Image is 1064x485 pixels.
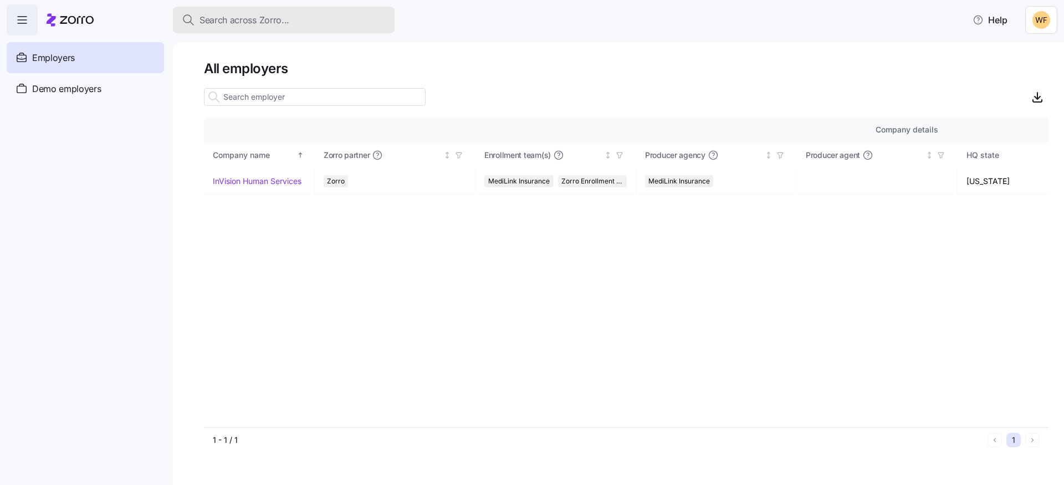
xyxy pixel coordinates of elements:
button: Previous page [988,433,1002,447]
a: Employers [7,42,164,73]
span: Producer agent [806,150,860,161]
span: MediLink Insurance [488,175,550,187]
span: MediLink Insurance [648,175,710,187]
th: Producer agentNot sorted [797,142,958,168]
span: Enrollment team(s) [484,150,551,161]
button: Search across Zorro... [173,7,395,33]
div: Not sorted [604,151,612,159]
div: Not sorted [925,151,933,159]
th: Zorro partnerNot sorted [315,142,475,168]
div: Not sorted [765,151,773,159]
span: Demo employers [32,82,101,96]
span: Zorro partner [324,150,370,161]
img: 8adafdde462ffddea829e1adcd6b1844 [1032,11,1050,29]
h1: All employers [204,60,1048,77]
a: Demo employers [7,73,164,104]
span: Search across Zorro... [199,13,289,27]
span: Zorro Enrollment Team [561,175,624,187]
button: Help [964,9,1016,31]
button: 1 [1006,433,1021,447]
div: Sorted ascending [296,151,304,159]
th: Enrollment team(s)Not sorted [475,142,636,168]
div: Not sorted [443,151,451,159]
div: 1 - 1 / 1 [213,435,983,446]
span: Zorro [327,175,345,187]
span: Help [973,13,1007,27]
th: Producer agencyNot sorted [636,142,797,168]
a: InVision Human Services [213,176,301,187]
span: Employers [32,51,75,65]
span: Producer agency [645,150,705,161]
input: Search employer [204,88,426,106]
button: Next page [1025,433,1040,447]
div: Company name [213,149,295,161]
th: Company nameSorted ascending [204,142,315,168]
